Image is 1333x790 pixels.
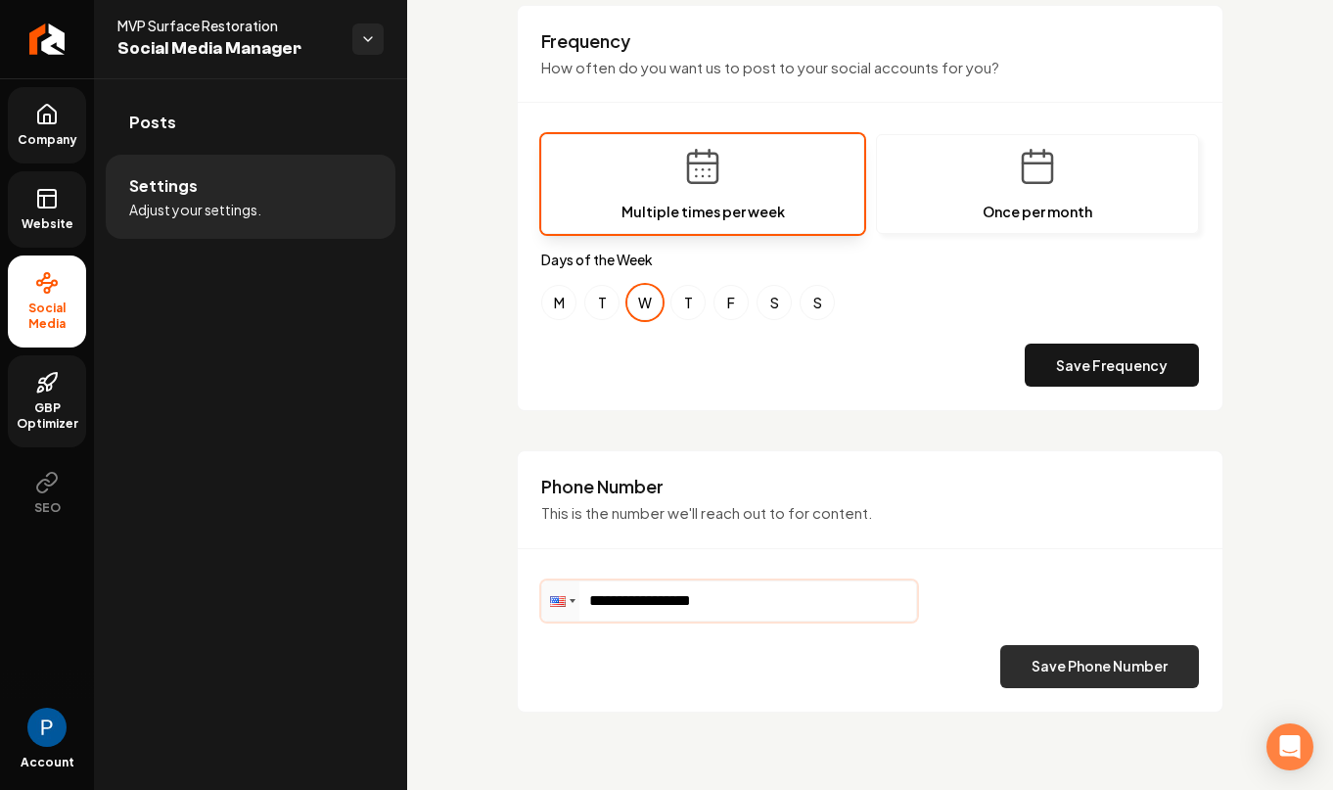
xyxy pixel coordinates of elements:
[1025,344,1199,387] button: Save Frequency
[117,35,337,63] span: Social Media Manager
[8,171,86,248] a: Website
[800,285,835,320] button: Sunday
[26,500,69,516] span: SEO
[670,285,706,320] button: Thursday
[541,57,1199,79] p: How often do you want us to post to your social accounts for you?
[21,755,74,770] span: Account
[713,285,749,320] button: Friday
[8,455,86,532] button: SEO
[10,132,85,148] span: Company
[129,200,261,219] span: Adjust your settings.
[129,111,176,134] span: Posts
[757,285,792,320] button: Saturday
[1000,645,1199,688] button: Save Phone Number
[29,23,66,55] img: Rebolt Logo
[117,16,337,35] span: MVP Surface Restoration
[8,355,86,447] a: GBP Optimizer
[8,87,86,163] a: Company
[129,174,198,198] span: Settings
[541,134,864,234] button: Multiple times per week
[541,250,1199,269] label: Days of the Week
[627,285,663,320] button: Wednesday
[1266,723,1313,770] div: Open Intercom Messenger
[14,216,81,232] span: Website
[541,285,576,320] button: Monday
[27,708,67,747] button: Open user button
[541,29,1199,53] h3: Frequency
[8,400,86,432] span: GBP Optimizer
[542,581,579,621] div: United States: + 1
[106,91,395,154] a: Posts
[584,285,620,320] button: Tuesday
[27,708,67,747] img: Patrick Laird
[541,475,1199,498] h3: Phone Number
[876,134,1199,234] button: Once per month
[8,301,86,332] span: Social Media
[541,502,1199,525] p: This is the number we'll reach out to for content.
